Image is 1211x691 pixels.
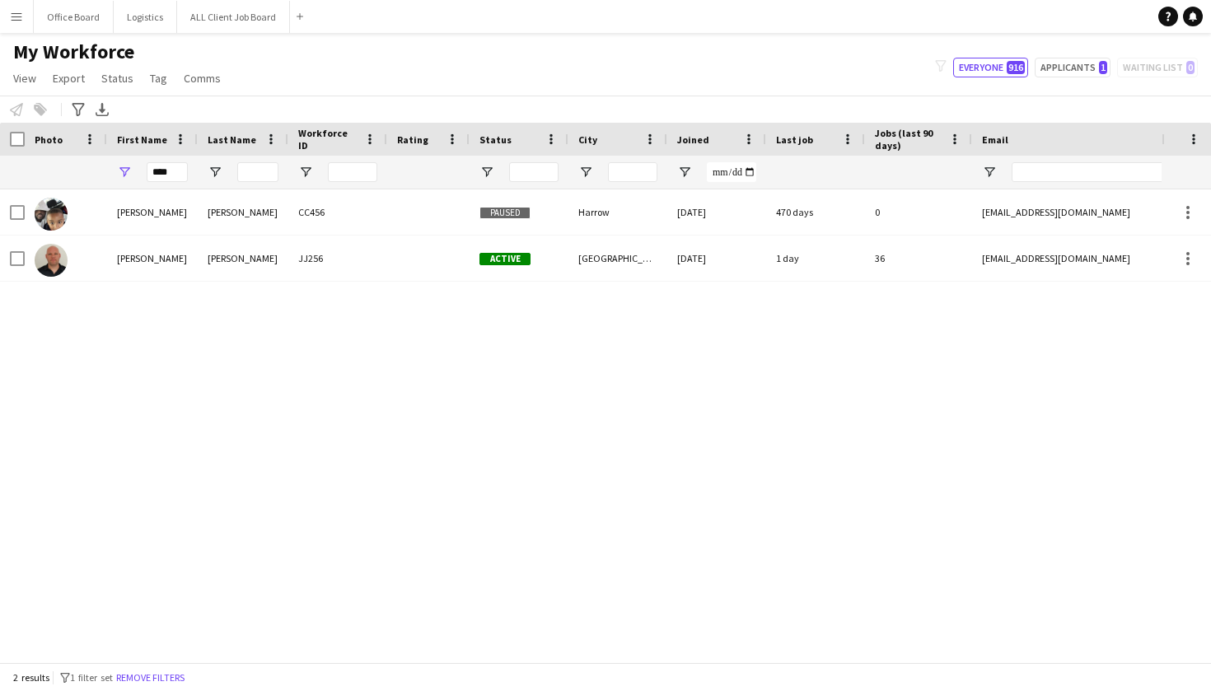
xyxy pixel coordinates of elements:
[208,165,222,180] button: Open Filter Menu
[568,236,667,281] div: [GEOGRAPHIC_DATA]
[1007,61,1025,74] span: 916
[117,133,167,146] span: First Name
[92,100,112,119] app-action-btn: Export XLSX
[298,165,313,180] button: Open Filter Menu
[101,71,133,86] span: Status
[875,127,942,152] span: Jobs (last 90 days)
[177,68,227,89] a: Comms
[7,68,43,89] a: View
[766,236,865,281] div: 1 day
[35,133,63,146] span: Photo
[68,100,88,119] app-action-btn: Advanced filters
[46,68,91,89] a: Export
[53,71,85,86] span: Export
[397,133,428,146] span: Rating
[667,236,766,281] div: [DATE]
[982,133,1008,146] span: Email
[113,669,188,687] button: Remove filters
[509,162,559,182] input: Status Filter Input
[479,165,494,180] button: Open Filter Menu
[288,236,387,281] div: JJ256
[150,71,167,86] span: Tag
[865,189,972,235] div: 0
[479,253,531,265] span: Active
[953,58,1028,77] button: Everyone916
[95,68,140,89] a: Status
[208,133,256,146] span: Last Name
[107,236,198,281] div: [PERSON_NAME]
[667,189,766,235] div: [DATE]
[13,71,36,86] span: View
[982,165,997,180] button: Open Filter Menu
[298,127,358,152] span: Workforce ID
[147,162,188,182] input: First Name Filter Input
[237,162,278,182] input: Last Name Filter Input
[107,189,198,235] div: [PERSON_NAME]
[707,162,756,182] input: Joined Filter Input
[608,162,657,182] input: City Filter Input
[1099,61,1107,74] span: 1
[578,133,597,146] span: City
[328,162,377,182] input: Workforce ID Filter Input
[70,671,113,684] span: 1 filter set
[568,189,667,235] div: Harrow
[117,165,132,180] button: Open Filter Menu
[34,1,114,33] button: Office Board
[35,244,68,277] img: Rory Lapham
[677,133,709,146] span: Joined
[479,207,531,219] span: Paused
[865,236,972,281] div: 36
[114,1,177,33] button: Logistics
[35,198,68,231] img: Rory Clarke
[143,68,174,89] a: Tag
[1035,58,1110,77] button: Applicants1
[766,189,865,235] div: 470 days
[288,189,387,235] div: CC456
[677,165,692,180] button: Open Filter Menu
[198,189,288,235] div: [PERSON_NAME]
[184,71,221,86] span: Comms
[578,165,593,180] button: Open Filter Menu
[776,133,813,146] span: Last job
[177,1,290,33] button: ALL Client Job Board
[198,236,288,281] div: [PERSON_NAME]
[13,40,134,64] span: My Workforce
[479,133,512,146] span: Status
